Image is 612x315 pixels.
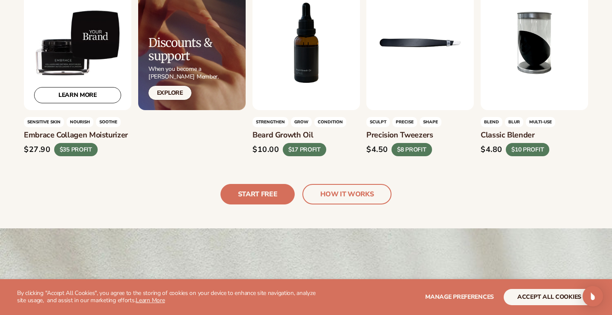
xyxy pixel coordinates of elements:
span: soothe [96,117,121,127]
a: Explore [148,86,191,100]
div: $8 PROFIT [392,143,432,157]
span: multi-use [526,117,555,127]
button: Manage preferences [425,289,494,305]
div: Open Intercom Messenger [583,286,603,306]
span: sculpt [366,117,390,127]
div: $17 PROFIT [282,143,326,157]
a: Learn More [136,296,165,304]
div: $4.80 [481,145,502,155]
div: $10.00 [252,145,279,155]
a: START FREE [220,184,295,204]
a: HOW IT WORKS [302,184,392,204]
span: blend [481,117,502,127]
span: nourish [67,117,93,127]
span: Manage preferences [425,293,494,301]
span: sensitive skin [24,117,64,127]
h3: Embrace collagen moisturizer [24,131,131,140]
span: grow [291,117,312,127]
div: $27.90 [24,145,51,155]
span: shape [420,117,441,127]
span: blur [505,117,523,127]
span: condition [314,117,346,127]
span: strengthen [252,117,288,127]
a: LEARN MORE [34,87,121,103]
div: $10 PROFIT [506,143,549,157]
h3: Precision tweezers [366,131,474,140]
p: When you become a [PERSON_NAME] Member. [148,65,246,81]
p: By clicking "Accept All Cookies", you agree to the storing of cookies on your device to enhance s... [17,290,319,304]
button: accept all cookies [504,289,595,305]
h2: Discounts & support [148,36,246,63]
span: precise [392,117,417,127]
h3: Classic blender [481,131,588,140]
div: $4.50 [366,145,388,155]
div: $35 PROFIT [54,143,98,157]
h3: Beard growth oil [252,131,360,140]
